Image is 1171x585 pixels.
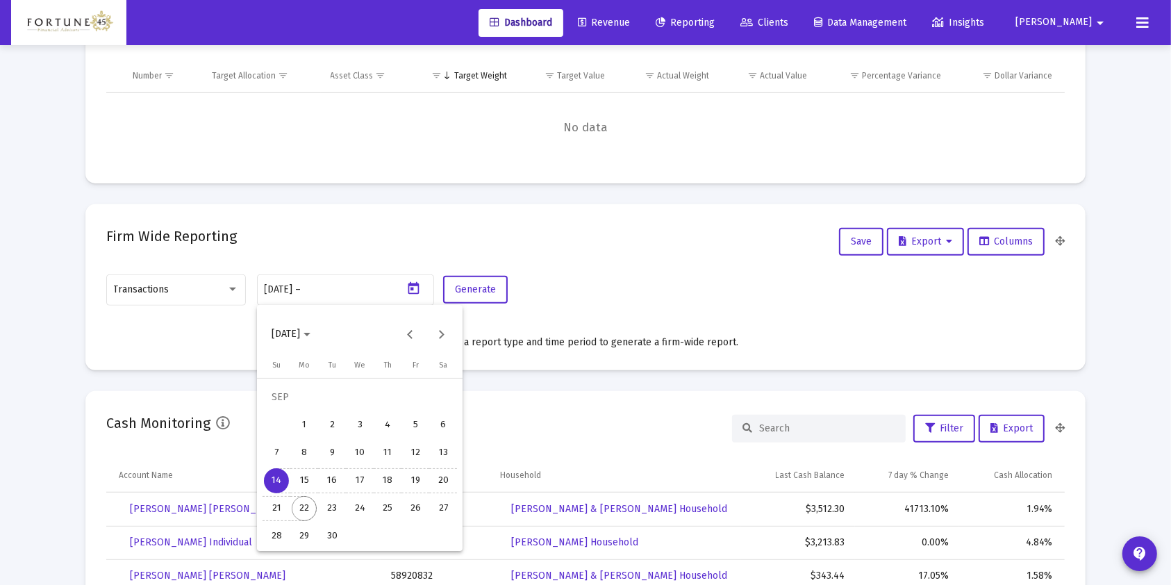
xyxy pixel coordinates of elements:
[319,496,344,521] div: 23
[403,468,428,493] div: 19
[299,361,310,370] span: Mo
[319,440,344,465] div: 9
[290,495,318,522] button: 2025-09-22
[292,413,317,438] div: 1
[329,361,336,370] span: Tu
[401,439,429,467] button: 2025-09-12
[403,440,428,465] div: 12
[292,524,317,549] div: 29
[290,439,318,467] button: 2025-09-08
[290,411,318,439] button: 2025-09-01
[413,361,419,370] span: Fr
[429,411,457,439] button: 2025-09-06
[272,329,300,340] span: [DATE]
[264,468,289,493] div: 14
[374,467,401,495] button: 2025-09-18
[375,496,400,521] div: 25
[318,411,346,439] button: 2025-09-02
[431,413,456,438] div: 6
[374,439,401,467] button: 2025-09-11
[429,467,457,495] button: 2025-09-20
[264,496,289,521] div: 21
[346,439,374,467] button: 2025-09-10
[431,468,456,493] div: 20
[401,411,429,439] button: 2025-09-05
[260,320,322,348] button: Choose month and year
[374,411,401,439] button: 2025-09-04
[346,467,374,495] button: 2025-09-17
[401,495,429,522] button: 2025-09-26
[397,320,424,348] button: Previous month
[429,439,457,467] button: 2025-09-13
[292,468,317,493] div: 15
[264,440,289,465] div: 7
[347,440,372,465] div: 10
[384,361,392,370] span: Th
[346,495,374,522] button: 2025-09-24
[290,467,318,495] button: 2025-09-15
[290,522,318,550] button: 2025-09-29
[431,440,456,465] div: 13
[319,468,344,493] div: 16
[319,524,344,549] div: 30
[292,496,317,521] div: 22
[431,496,456,521] div: 27
[403,496,428,521] div: 26
[428,320,456,348] button: Next month
[263,522,290,550] button: 2025-09-28
[263,467,290,495] button: 2025-09-14
[292,440,317,465] div: 8
[374,495,401,522] button: 2025-09-25
[429,495,457,522] button: 2025-09-27
[319,413,344,438] div: 2
[375,468,400,493] div: 18
[318,467,346,495] button: 2025-09-16
[375,440,400,465] div: 11
[403,413,428,438] div: 5
[264,524,289,549] div: 28
[347,413,372,438] div: 3
[318,439,346,467] button: 2025-09-09
[347,496,372,521] div: 24
[375,413,400,438] div: 4
[439,361,447,370] span: Sa
[263,495,290,522] button: 2025-09-21
[318,495,346,522] button: 2025-09-23
[401,467,429,495] button: 2025-09-19
[263,439,290,467] button: 2025-09-07
[263,384,457,411] td: SEP
[346,411,374,439] button: 2025-09-03
[272,361,281,370] span: Su
[354,361,365,370] span: We
[347,468,372,493] div: 17
[318,522,346,550] button: 2025-09-30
